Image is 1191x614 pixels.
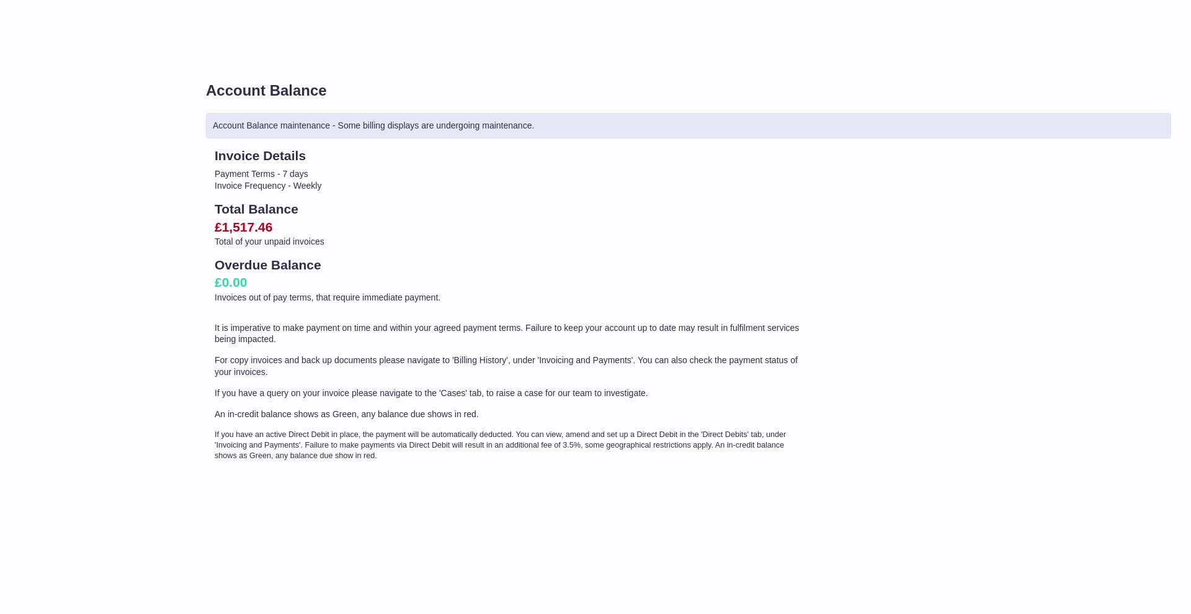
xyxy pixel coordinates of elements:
[215,354,805,378] p: For copy invoices and back up documents please navigate to 'Billing History', under 'Invoicing an...
[206,113,1171,138] div: Account Balance maintenance - Some billing displays are undergoing maintenance.
[215,274,805,291] h2: £0.00
[215,201,805,218] h2: Total Balance
[215,256,805,274] h2: Overdue Balance
[215,236,805,248] p: Total of your unpaid invoices
[215,387,805,399] p: If you have a query on your invoice please navigate to the 'Cases' tab, to raise a case for our t...
[215,219,805,236] h2: £1,517.46
[215,430,805,461] p: If you have an active Direct Debit in place, the payment will be automatically deducted. You can ...
[215,147,805,165] h2: Invoice Details
[215,168,805,180] li: Payment Terms - 7 days
[215,409,805,420] p: An in-credit balance shows as Green, any balance due shows in red.
[215,322,805,346] p: It is imperative to make payment on time and within your agreed payment terms. Failure to keep yo...
[206,81,1171,101] h1: Account Balance
[215,292,805,304] p: Invoices out of pay terms, that require immediate payment.
[215,180,805,192] li: Invoice Frequency - Weekly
